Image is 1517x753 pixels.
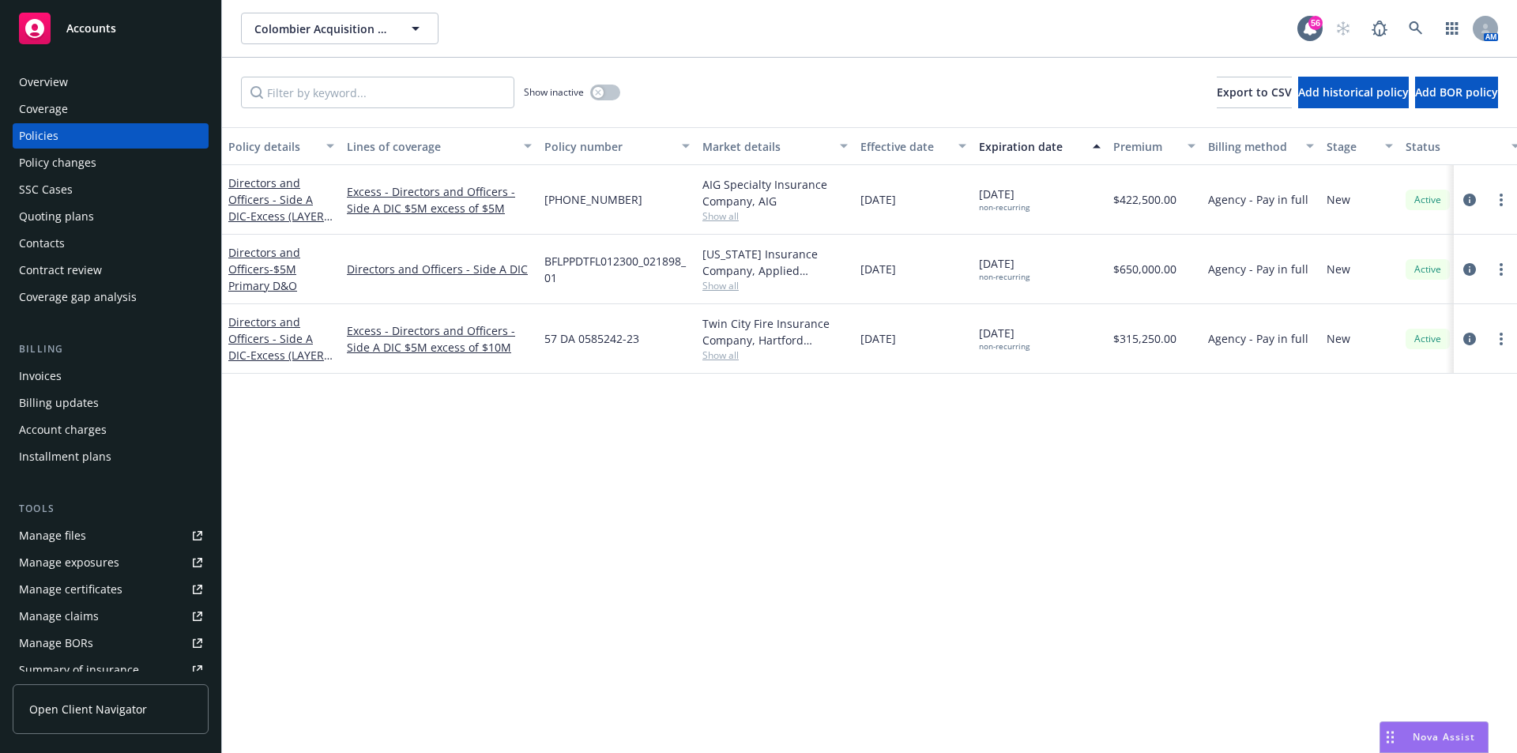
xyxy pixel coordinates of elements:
[1308,16,1323,30] div: 56
[1208,138,1297,155] div: Billing method
[1400,13,1432,44] a: Search
[13,363,209,389] a: Invoices
[702,315,848,348] div: Twin City Fire Insurance Company, Hartford Insurance Group
[1208,261,1308,277] span: Agency - Pay in full
[544,330,639,347] span: 57 DA 0585242-23
[702,138,830,155] div: Market details
[13,523,209,548] a: Manage files
[19,150,96,175] div: Policy changes
[222,127,341,165] button: Policy details
[228,314,324,396] a: Directors and Officers - Side A DIC
[13,657,209,683] a: Summary of insurance
[19,231,65,256] div: Contacts
[973,127,1107,165] button: Expiration date
[702,246,848,279] div: [US_STATE] Insurance Company, Applied Underwriters
[13,417,209,442] a: Account charges
[1413,730,1475,744] span: Nova Assist
[341,127,538,165] button: Lines of coverage
[66,22,116,35] span: Accounts
[1492,329,1511,348] a: more
[696,127,854,165] button: Market details
[1217,85,1292,100] span: Export to CSV
[1406,138,1502,155] div: Status
[228,245,300,293] a: Directors and Officers
[1364,13,1395,44] a: Report a Bug
[1113,330,1176,347] span: $315,250.00
[19,523,86,548] div: Manage files
[19,604,99,629] div: Manage claims
[1412,332,1444,346] span: Active
[19,284,137,310] div: Coverage gap analysis
[1202,127,1320,165] button: Billing method
[13,631,209,656] a: Manage BORs
[979,202,1030,213] div: non-recurring
[347,261,532,277] a: Directors and Officers - Side A DIC
[1380,722,1400,752] div: Drag to move
[1320,127,1399,165] button: Stage
[1412,193,1444,207] span: Active
[544,138,672,155] div: Policy number
[13,123,209,149] a: Policies
[1436,13,1468,44] a: Switch app
[13,577,209,602] a: Manage certificates
[13,150,209,175] a: Policy changes
[13,70,209,95] a: Overview
[19,577,122,602] div: Manage certificates
[19,444,111,469] div: Installment plans
[19,70,68,95] div: Overview
[347,183,532,216] a: Excess - Directors and Officers - Side A DIC $5M excess of $5M
[1298,77,1409,108] button: Add historical policy
[13,550,209,575] a: Manage exposures
[1298,85,1409,100] span: Add historical policy
[860,261,896,277] span: [DATE]
[1415,85,1498,100] span: Add BOR policy
[29,701,147,717] span: Open Client Navigator
[13,96,209,122] a: Coverage
[13,284,209,310] a: Coverage gap analysis
[19,417,107,442] div: Account charges
[13,258,209,283] a: Contract review
[19,390,99,416] div: Billing updates
[1208,191,1308,208] span: Agency - Pay in full
[860,191,896,208] span: [DATE]
[1113,191,1176,208] span: $422,500.00
[1415,77,1498,108] button: Add BOR policy
[19,177,73,202] div: SSC Cases
[544,191,642,208] span: [PHONE_NUMBER]
[538,127,696,165] button: Policy number
[1217,77,1292,108] button: Export to CSV
[19,550,119,575] div: Manage exposures
[1460,190,1479,209] a: circleInformation
[19,657,139,683] div: Summary of insurance
[13,231,209,256] a: Contacts
[13,341,209,357] div: Billing
[1327,191,1350,208] span: New
[241,77,514,108] input: Filter by keyword...
[254,21,391,37] span: Colombier Acquisition Corp II
[1327,13,1359,44] a: Start snowing
[544,253,690,286] span: BFLPPDTFL012300_021898_01
[1412,262,1444,277] span: Active
[228,209,333,257] span: - Excess (LAYER 1) | $5M xs $5M D&O
[702,176,848,209] div: AIG Specialty Insurance Company, AIG
[979,138,1083,155] div: Expiration date
[979,186,1030,213] span: [DATE]
[1107,127,1202,165] button: Premium
[1380,721,1489,753] button: Nova Assist
[1208,330,1308,347] span: Agency - Pay in full
[13,501,209,517] div: Tools
[979,255,1030,282] span: [DATE]
[1113,261,1176,277] span: $650,000.00
[979,325,1030,352] span: [DATE]
[19,204,94,229] div: Quoting plans
[228,175,324,257] a: Directors and Officers - Side A DIC
[13,604,209,629] a: Manage claims
[1327,138,1376,155] div: Stage
[979,272,1030,282] div: non-recurring
[347,138,514,155] div: Lines of coverage
[854,127,973,165] button: Effective date
[228,348,333,396] span: - Excess (LAYER 2) | $5M xs $10M D&O
[702,279,848,292] span: Show all
[1113,138,1178,155] div: Premium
